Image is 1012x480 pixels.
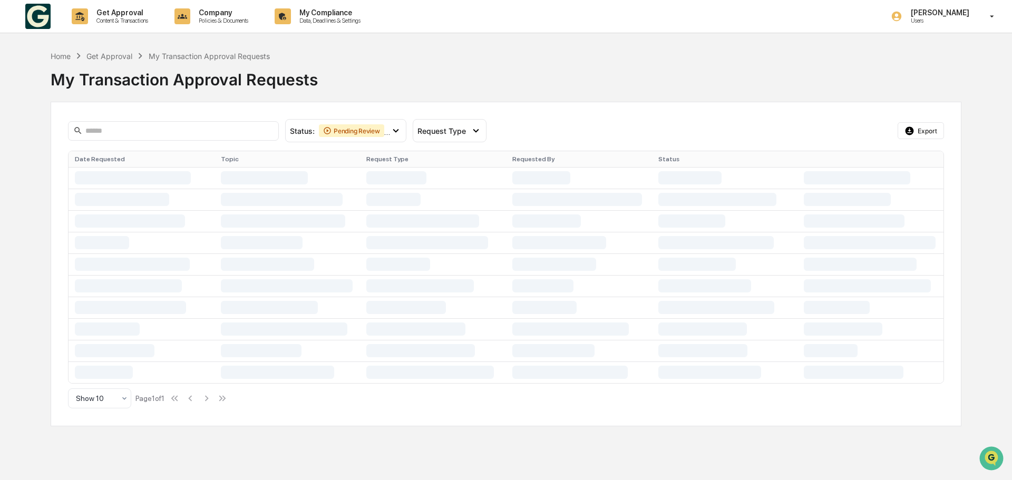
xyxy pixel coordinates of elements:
[215,151,361,167] th: Topic
[25,4,51,29] img: logo
[11,22,192,39] p: How can we help?
[21,133,68,143] span: Preclearance
[6,149,71,168] a: 🔎Data Lookup
[179,84,192,96] button: Start new chat
[190,8,254,17] p: Company
[36,91,133,100] div: We're available if you need us!
[319,124,384,137] div: Pending Review
[11,134,19,142] div: 🖐️
[190,17,254,24] p: Policies & Documents
[88,8,153,17] p: Get Approval
[902,17,975,24] p: Users
[88,17,153,24] p: Content & Transactions
[51,52,71,61] div: Home
[36,81,173,91] div: Start new chat
[6,129,72,148] a: 🖐️Preclearance
[11,81,30,100] img: 1746055101610-c473b297-6a78-478c-a979-82029cc54cd1
[978,445,1007,474] iframe: Open customer support
[87,133,131,143] span: Attestations
[290,126,315,135] span: Status :
[417,126,466,135] span: Request Type
[506,151,652,167] th: Requested By
[291,8,366,17] p: My Compliance
[105,179,128,187] span: Pylon
[652,151,798,167] th: Status
[72,129,135,148] a: 🗄️Attestations
[21,153,66,163] span: Data Lookup
[135,394,164,403] div: Page 1 of 1
[898,122,944,139] button: Export
[86,52,132,61] div: Get Approval
[11,154,19,162] div: 🔎
[149,52,270,61] div: My Transaction Approval Requests
[69,151,215,167] th: Date Requested
[360,151,506,167] th: Request Type
[291,17,366,24] p: Data, Deadlines & Settings
[51,62,961,89] div: My Transaction Approval Requests
[76,134,85,142] div: 🗄️
[74,178,128,187] a: Powered byPylon
[902,8,975,17] p: [PERSON_NAME]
